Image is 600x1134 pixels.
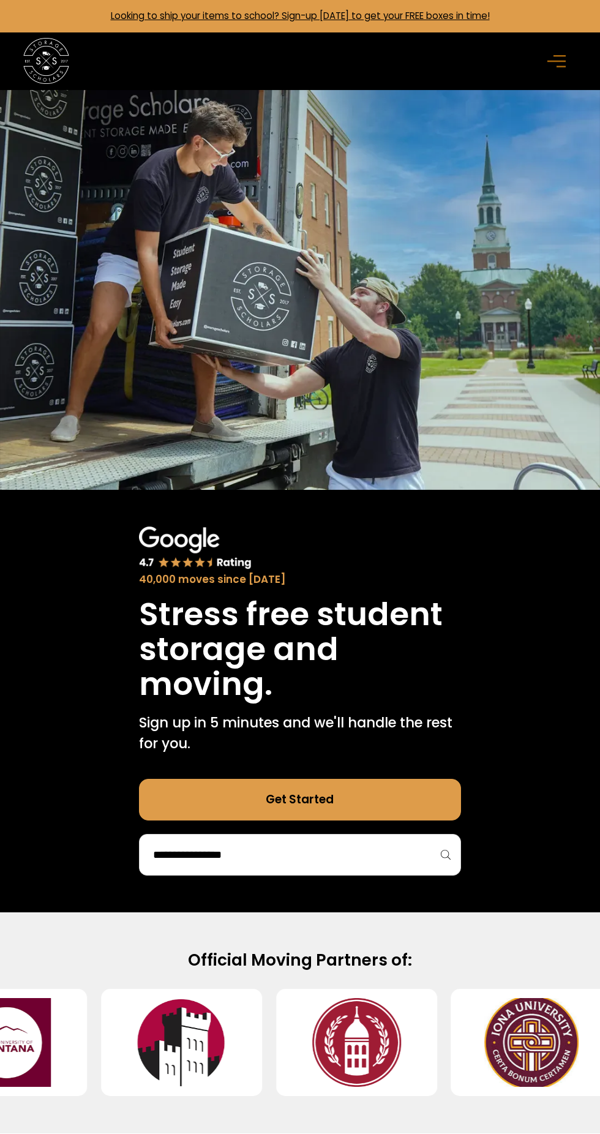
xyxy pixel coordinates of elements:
[30,950,570,971] h2: Official Moving Partners of:
[139,597,461,702] h1: Stress free student storage and moving.
[470,998,594,1087] img: Iona University
[139,572,461,587] div: 40,000 moves since [DATE]
[23,38,69,84] img: Storage Scholars main logo
[111,9,490,22] a: Looking to ship your items to school? Sign-up [DATE] to get your FREE boxes in time!
[540,43,577,80] div: menu
[139,779,461,820] a: Get Started
[139,527,252,570] img: Google 4.7 star rating
[294,998,419,1087] img: Southern Virginia University
[139,713,461,754] p: Sign up in 5 minutes and we'll handle the rest for you.
[119,998,244,1087] img: Manhattanville University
